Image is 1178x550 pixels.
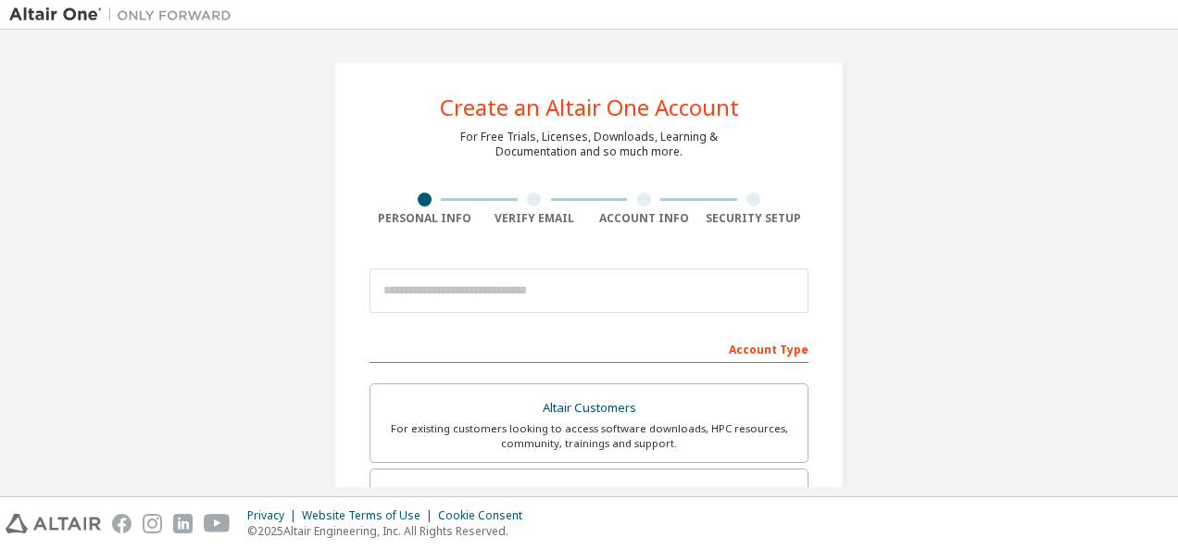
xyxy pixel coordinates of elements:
div: Website Terms of Use [302,508,438,523]
img: instagram.svg [143,514,162,533]
div: For Free Trials, Licenses, Downloads, Learning & Documentation and so much more. [460,130,718,159]
img: linkedin.svg [173,514,193,533]
img: youtube.svg [204,514,231,533]
p: © 2025 Altair Engineering, Inc. All Rights Reserved. [247,523,533,539]
img: altair_logo.svg [6,514,101,533]
div: Personal Info [370,211,480,226]
div: Altair Customers [382,395,796,421]
div: Create an Altair One Account [440,96,739,119]
div: Verify Email [480,211,590,226]
img: facebook.svg [112,514,132,533]
div: Students [382,481,796,506]
div: Account Type [370,333,808,363]
div: For existing customers looking to access software downloads, HPC resources, community, trainings ... [382,421,796,451]
div: Privacy [247,508,302,523]
img: Altair One [9,6,241,24]
div: Account Info [589,211,699,226]
div: Cookie Consent [438,508,533,523]
div: Security Setup [699,211,809,226]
